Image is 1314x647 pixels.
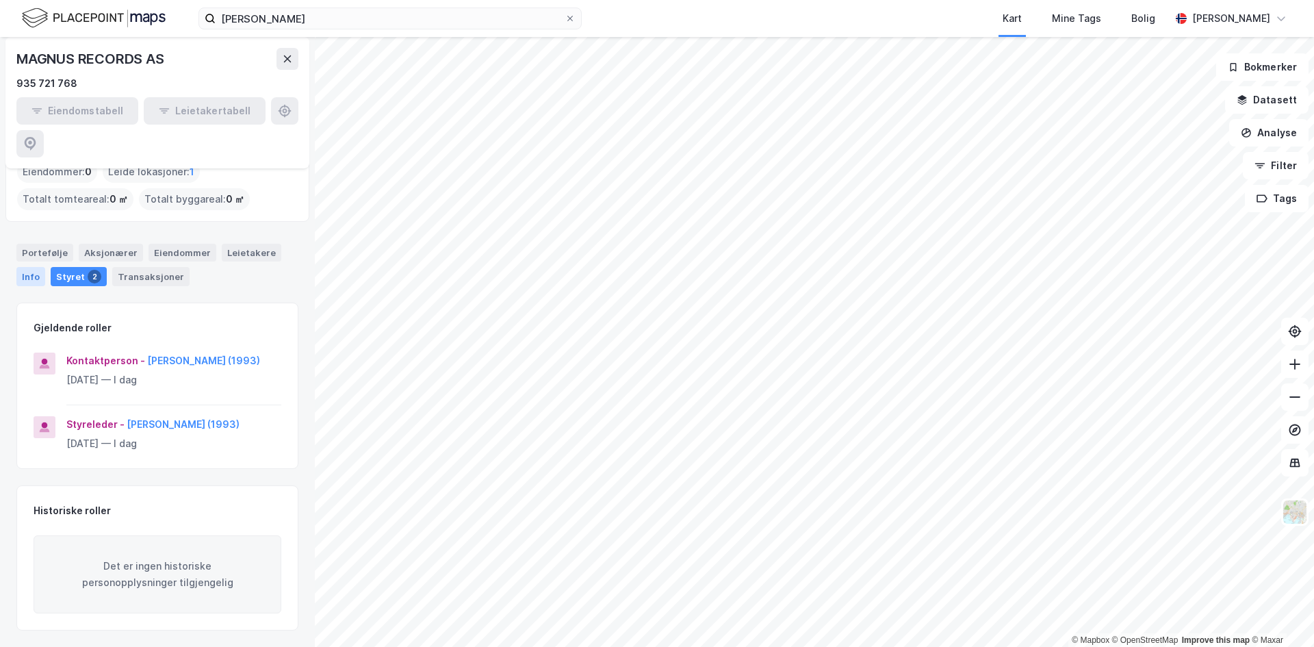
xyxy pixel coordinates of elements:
div: Aksjonærer [79,244,143,262]
div: 2 [88,270,101,283]
div: Transaksjoner [112,267,190,286]
button: Analyse [1229,119,1309,147]
img: logo.f888ab2527a4732fd821a326f86c7f29.svg [22,6,166,30]
span: 0 ㎡ [226,191,244,207]
a: OpenStreetMap [1112,635,1178,645]
span: 1 [190,164,194,180]
span: 0 ㎡ [109,191,128,207]
div: Totalt tomteareal : [17,188,133,210]
div: MAGNUS RECORDS AS [16,48,167,70]
div: [DATE] — I dag [66,372,281,388]
div: Eiendommer [149,244,216,262]
div: Historiske roller [34,503,111,519]
div: Mine Tags [1052,10,1101,27]
div: Det er ingen historiske personopplysninger tilgjengelig [34,535,281,613]
div: [DATE] — I dag [66,435,281,452]
div: Kart [1003,10,1022,27]
div: 935 721 768 [16,75,77,92]
div: Styret [51,267,107,286]
div: Gjeldende roller [34,320,112,336]
iframe: Chat Widget [1246,581,1314,647]
div: [PERSON_NAME] [1192,10,1270,27]
div: Totalt byggareal : [139,188,250,210]
div: Eiendommer : [17,161,97,183]
input: Søk på adresse, matrikkel, gårdeiere, leietakere eller personer [216,8,565,29]
div: Portefølje [16,244,73,262]
button: Tags [1245,185,1309,212]
button: Filter [1243,152,1309,179]
div: Leietakere [222,244,281,262]
a: Improve this map [1182,635,1250,645]
span: 0 [85,164,92,180]
div: Bolig [1131,10,1155,27]
img: Z [1282,499,1308,525]
div: Info [16,267,45,286]
div: Kontrollprogram for chat [1246,581,1314,647]
button: Bokmerker [1216,53,1309,81]
button: Datasett [1225,86,1309,114]
a: Mapbox [1072,635,1109,645]
div: Leide lokasjoner : [103,161,200,183]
